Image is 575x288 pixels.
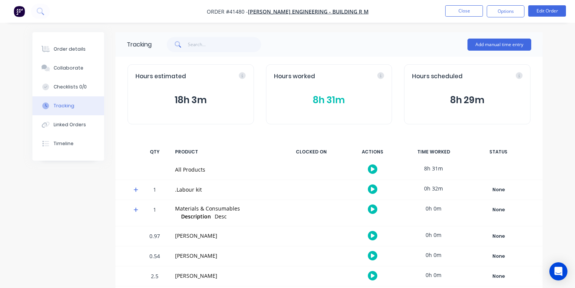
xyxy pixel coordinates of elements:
span: Desc [215,213,227,220]
span: Hours worked [274,72,315,81]
div: 0h 0m [405,266,462,283]
button: None [471,271,526,282]
div: None [471,251,526,261]
div: [PERSON_NAME] [175,272,274,280]
button: None [471,251,526,262]
div: Open Intercom Messenger [549,262,567,280]
div: 1 [143,201,166,226]
button: Close [445,5,483,17]
button: 8h 31m [274,93,384,107]
div: Materials & Consumables [175,204,274,212]
button: Edit Order [528,5,566,17]
button: Tracking [32,96,104,115]
div: None [471,185,526,195]
div: 0h 0m [405,246,462,263]
div: Checklists 0/0 [54,84,87,90]
div: Order details [54,46,86,53]
img: Factory [14,6,25,17]
div: 0h 0m [405,226,462,243]
span: Order #41480 - [207,8,248,15]
div: None [471,205,526,215]
div: 0.97 [143,228,166,246]
button: Add manual time entry [467,39,531,51]
div: .Labour kit [175,186,274,194]
button: None [471,204,526,215]
span: Description [181,212,211,220]
div: QTY [143,144,166,160]
button: 18h 3m [135,93,246,107]
div: PRODUCT [171,144,278,160]
div: Tracking [54,102,74,109]
div: Linked Orders [54,121,86,128]
div: 0.54 [143,248,166,266]
span: Hours scheduled [412,72,463,81]
div: CLOCKED ON [283,144,340,160]
button: None [471,231,526,242]
div: All Products [175,166,274,173]
button: Collaborate [32,59,104,77]
div: 1 [143,181,166,200]
button: Timeline [32,134,104,153]
button: None [471,184,526,195]
div: Collaborate [54,65,83,71]
button: 8h 29m [412,93,523,107]
button: Order details [32,40,104,59]
div: ACTIONS [344,144,401,160]
div: 8h 31m [405,160,462,177]
div: STATUS [466,144,530,160]
div: Timeline [54,140,74,147]
button: Checklists 0/0 [32,77,104,96]
div: None [471,271,526,281]
a: [PERSON_NAME] Engineering - Building R M [248,8,369,15]
div: None [471,231,526,241]
div: 0h 0m [405,200,462,217]
div: [PERSON_NAME] [175,232,274,240]
span: Hours estimated [135,72,186,81]
div: [PERSON_NAME] [175,252,274,260]
div: 2.5 [143,268,166,286]
button: Linked Orders [32,115,104,134]
div: TIME WORKED [405,144,462,160]
input: Search... [188,37,261,52]
div: 0h 32m [405,180,462,197]
button: Options [487,5,524,17]
div: Tracking [127,40,152,49]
